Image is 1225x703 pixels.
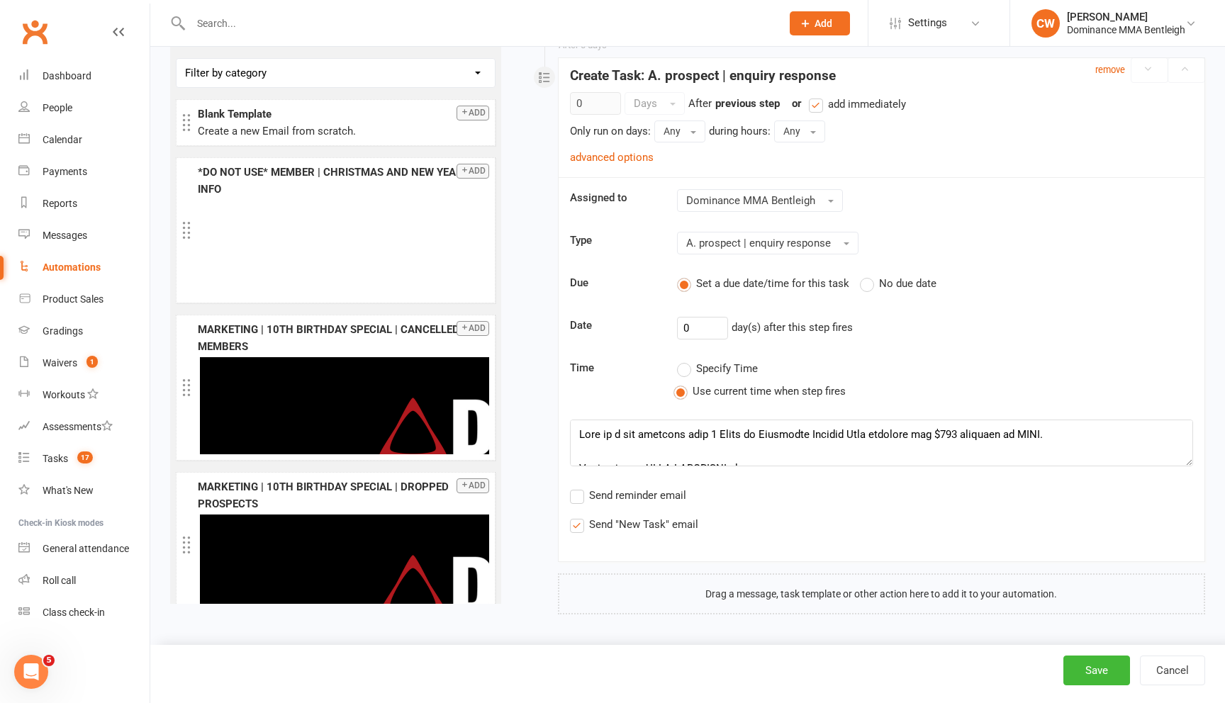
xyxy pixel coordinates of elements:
[18,124,150,156] a: Calendar
[783,95,906,113] div: or
[43,166,87,177] div: Payments
[457,478,489,493] button: Add
[43,453,68,464] div: Tasks
[18,92,150,124] a: People
[18,443,150,475] a: Tasks 17
[1063,656,1130,685] button: Save
[1095,64,1125,75] small: remove
[18,283,150,315] a: Product Sales
[696,360,758,375] span: Specify Time
[790,11,850,35] button: Add
[1067,11,1185,23] div: [PERSON_NAME]
[908,7,947,39] span: Settings
[18,475,150,507] a: What's New
[18,156,150,188] a: Payments
[559,274,667,291] label: Due
[186,13,771,33] input: Search...
[18,252,150,283] a: Automations
[43,607,105,618] div: Class check-in
[18,533,150,565] a: General attendance kiosk mode
[677,232,858,254] button: A. prospect | enquiry response
[686,237,831,249] span: A. prospect | enquiry response
[198,478,489,512] div: MARKETING | 10TH BIRTHDAY SPECIAL | DROPPED PROSPECTS
[457,106,489,120] button: Add
[18,597,150,629] a: Class kiosk mode
[709,123,771,140] div: during hours:
[1031,9,1060,38] div: CW
[686,194,815,207] span: Dominance MMA Bentleigh
[43,261,101,273] div: Automations
[559,317,667,334] label: Date
[86,356,98,368] span: 1
[18,220,150,252] a: Messages
[14,655,48,689] iframe: Intercom live chat
[677,189,843,212] button: Dominance MMA Bentleigh
[18,411,150,443] a: Assessments
[693,383,846,398] span: Use current time when step fires
[43,198,77,209] div: Reports
[43,389,85,400] div: Workouts
[43,655,55,666] span: 5
[18,315,150,347] a: Gradings
[198,106,489,123] div: Blank Template
[457,321,489,336] button: Add
[198,164,489,198] div: *DO NOT USE* MEMBER | CHRISTMAS AND NEW YEARS INFO
[774,120,825,142] button: Any
[18,347,150,379] a: Waivers 1
[43,134,82,145] div: Calendar
[43,102,72,113] div: People
[559,232,667,249] label: Type
[43,485,94,496] div: What's New
[457,164,489,179] button: Add
[688,97,712,110] span: After
[715,97,780,110] strong: previous step
[570,67,836,84] strong: Create Task: A. prospect | enquiry response
[559,189,667,206] label: Assigned to
[18,60,150,92] a: Dashboard
[879,275,936,290] span: No due date
[43,293,104,305] div: Product Sales
[198,123,489,140] div: Create a new Email from scratch.
[77,451,93,463] span: 17
[1140,656,1205,685] button: Cancel
[589,516,698,531] span: Send "New Task" email
[666,317,1204,339] div: day(s) after this step fires
[198,321,489,355] div: MARKETING | 10TH BIRTHDAY SPECIAL | CANCELLED MEMBERS
[18,379,150,411] a: Workouts
[18,565,150,597] a: Roll call
[43,70,91,81] div: Dashboard
[654,120,705,142] button: Any
[589,487,686,502] span: Send reminder email
[17,14,52,50] a: Clubworx
[43,230,87,241] div: Messages
[828,96,906,111] span: add immediately
[1067,23,1185,36] div: Dominance MMA Bentleigh
[43,325,83,337] div: Gradings
[815,18,832,29] span: Add
[18,188,150,220] a: Reports
[559,359,667,376] label: Time
[43,357,77,369] div: Waivers
[43,421,113,432] div: Assessments
[43,543,129,554] div: General attendance
[570,151,654,164] a: advanced options
[570,123,651,140] div: Only run on days:
[696,275,849,290] span: Set a due date/time for this task
[43,575,76,586] div: Roll call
